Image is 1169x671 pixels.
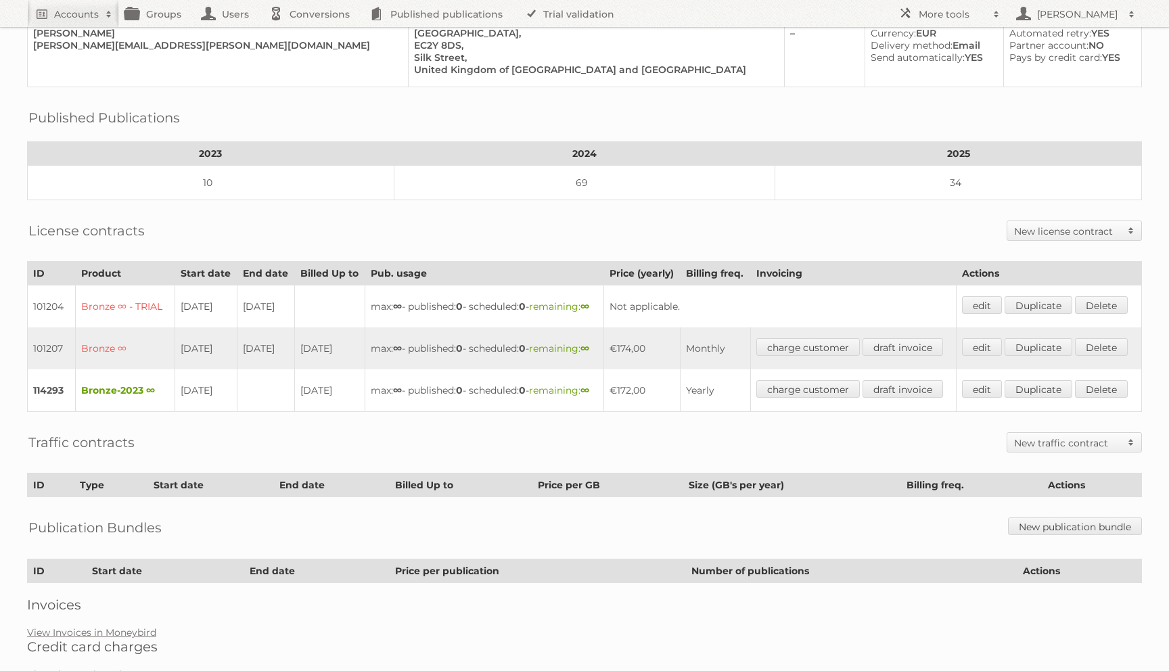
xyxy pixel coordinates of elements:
th: Actions [1017,559,1141,583]
h2: [PERSON_NAME] [1034,7,1122,21]
span: Delivery method: [871,39,953,51]
div: YES [1009,27,1130,39]
th: Start date [87,559,244,583]
strong: 0 [519,300,526,313]
th: Price per GB [532,473,683,497]
td: max: - published: - scheduled: - [365,285,603,328]
td: Not applicable. [603,285,957,328]
a: View Invoices in Moneybird [27,626,156,639]
td: max: - published: - scheduled: - [365,369,603,412]
a: edit [962,380,1002,398]
a: Delete [1075,296,1128,314]
div: EUR [871,27,993,39]
span: remaining: [529,342,589,354]
h2: Invoices [27,597,1142,613]
th: End date [237,262,294,285]
a: Duplicate [1005,296,1072,314]
td: €172,00 [603,369,680,412]
h2: License contracts [28,221,145,241]
th: 2023 [28,142,394,166]
td: [DATE] [175,369,237,412]
a: draft invoice [863,338,943,356]
a: Delete [1075,380,1128,398]
td: 101204 [28,285,76,328]
strong: 0 [519,384,526,396]
th: Price per publication [390,559,686,583]
th: 2024 [394,142,775,166]
th: Billed Up to [390,473,532,497]
div: United Kingdom of [GEOGRAPHIC_DATA] and [GEOGRAPHIC_DATA] [414,64,773,76]
th: 2025 [775,142,1142,166]
td: [DATE] [295,369,365,412]
td: 101207 [28,327,76,369]
span: Toggle [1121,221,1141,240]
td: €174,00 [603,327,680,369]
th: ID [28,262,76,285]
strong: ∞ [393,300,402,313]
td: Bronze-2023 ∞ [75,369,175,412]
td: [DATE] [237,285,294,328]
strong: ∞ [580,300,589,313]
strong: 0 [456,342,463,354]
th: Billed Up to [295,262,365,285]
div: EC2Y 8DS, [414,39,773,51]
th: Billing freq. [681,262,750,285]
div: Silk Street, [414,51,773,64]
h2: New traffic contract [1014,436,1121,450]
th: Start date [147,473,273,497]
a: New publication bundle [1008,517,1142,535]
th: Billing freq. [901,473,1042,497]
td: [DATE] [175,327,237,369]
strong: ∞ [580,384,589,396]
span: Send automatically: [871,51,965,64]
a: edit [962,338,1002,356]
strong: 0 [519,342,526,354]
a: draft invoice [863,380,943,398]
div: Email [871,39,993,51]
a: Delete [1075,338,1128,356]
h2: Accounts [54,7,99,21]
div: YES [871,51,993,64]
td: 69 [394,166,775,200]
th: Invoicing [750,262,957,285]
h2: New license contract [1014,225,1121,238]
td: Yearly [681,369,750,412]
a: New traffic contract [1007,433,1141,452]
span: Toggle [1121,433,1141,452]
th: ID [28,473,74,497]
strong: ∞ [580,342,589,354]
td: Monthly [681,327,750,369]
td: 10 [28,166,394,200]
div: [GEOGRAPHIC_DATA], [414,27,773,39]
h2: Published Publications [28,108,180,128]
th: End date [244,559,390,583]
a: charge customer [756,338,860,356]
strong: 0 [456,300,463,313]
th: Product [75,262,175,285]
th: Start date [175,262,237,285]
span: remaining: [529,300,589,313]
span: Pays by credit card: [1009,51,1102,64]
td: 114293 [28,369,76,412]
strong: 0 [456,384,463,396]
h2: Publication Bundles [28,517,162,538]
h2: More tools [919,7,986,21]
td: Bronze ∞ - TRIAL [75,285,175,328]
th: Actions [957,262,1142,285]
th: End date [273,473,390,497]
a: edit [962,296,1002,314]
div: [PERSON_NAME][EMAIL_ADDRESS][PERSON_NAME][DOMAIN_NAME] [33,39,397,51]
span: Partner account: [1009,39,1088,51]
td: – [785,16,865,87]
div: YES [1009,51,1130,64]
div: NO [1009,39,1130,51]
a: Duplicate [1005,338,1072,356]
a: Duplicate [1005,380,1072,398]
h2: Credit card charges [27,639,1142,655]
td: max: - published: - scheduled: - [365,327,603,369]
th: Number of publications [686,559,1017,583]
td: [DATE] [237,327,294,369]
th: ID [28,559,87,583]
a: New license contract [1007,221,1141,240]
a: charge customer [756,380,860,398]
